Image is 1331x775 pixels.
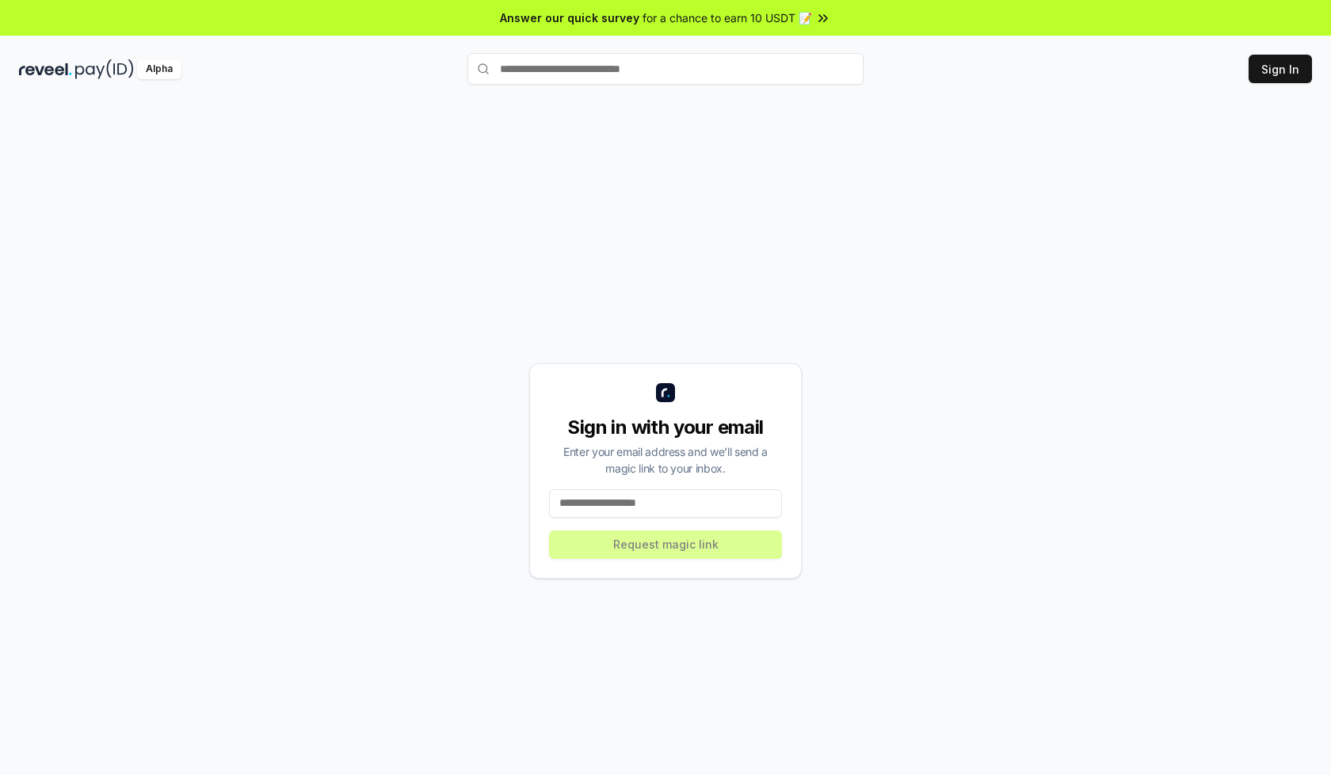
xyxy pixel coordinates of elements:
[500,9,639,26] span: Answer our quick survey
[549,415,782,440] div: Sign in with your email
[19,59,72,79] img: reveel_dark
[643,9,812,26] span: for a chance to earn 10 USDT 📝
[75,59,134,79] img: pay_id
[549,443,782,477] div: Enter your email address and we’ll send a magic link to your inbox.
[1249,55,1312,83] button: Sign In
[656,383,675,402] img: logo_small
[137,59,181,79] div: Alpha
